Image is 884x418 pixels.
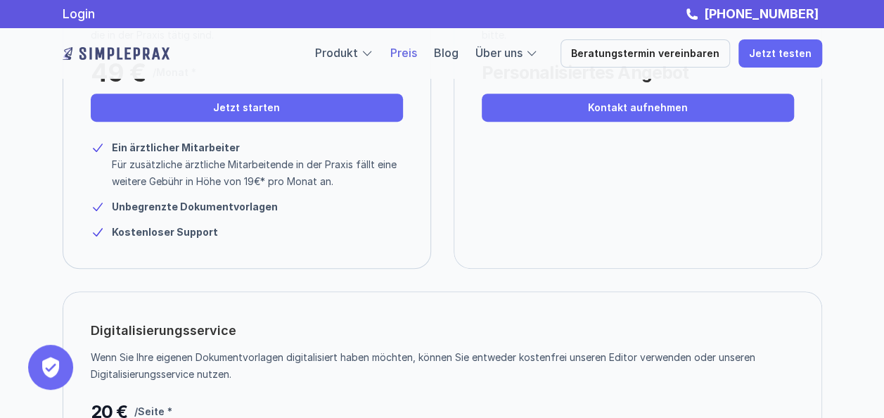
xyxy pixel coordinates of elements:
p: Für zusätzliche ärztliche Mitarbeitende in der Praxis fällt eine weitere Gebühr in Höhe von 19€* ... [112,156,403,190]
a: [PHONE_NUMBER] [700,6,822,21]
strong: [PHONE_NUMBER] [704,6,819,21]
p: Kontakt aufnehmen [588,102,688,114]
a: Preis [390,46,417,60]
p: Wenn Sie Ihre eigenen Dokumentvorlagen digitalisiert haben möchten, können Sie entweder kostenfre... [91,349,783,383]
a: Kontakt aufnehmen [482,94,794,122]
strong: Ein ärztlicher Mitarbeiter [112,141,240,153]
a: Blog [434,46,459,60]
strong: Kostenloser Support [112,226,218,238]
a: Beratungstermin vereinbaren [560,39,730,68]
p: Digitalisierungsservice [91,319,236,342]
p: 49 € [91,58,146,87]
a: Jetzt testen [738,39,822,68]
p: Jetzt starten [213,102,280,114]
a: Produkt [315,46,358,60]
p: Jetzt testen [749,48,812,60]
strong: Unbegrenzte Dokumentvorlagen [112,201,278,213]
p: Beratungstermin vereinbaren [571,48,719,60]
a: Über uns [475,46,523,60]
a: Jetzt starten [91,94,403,122]
a: Login [63,6,95,21]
